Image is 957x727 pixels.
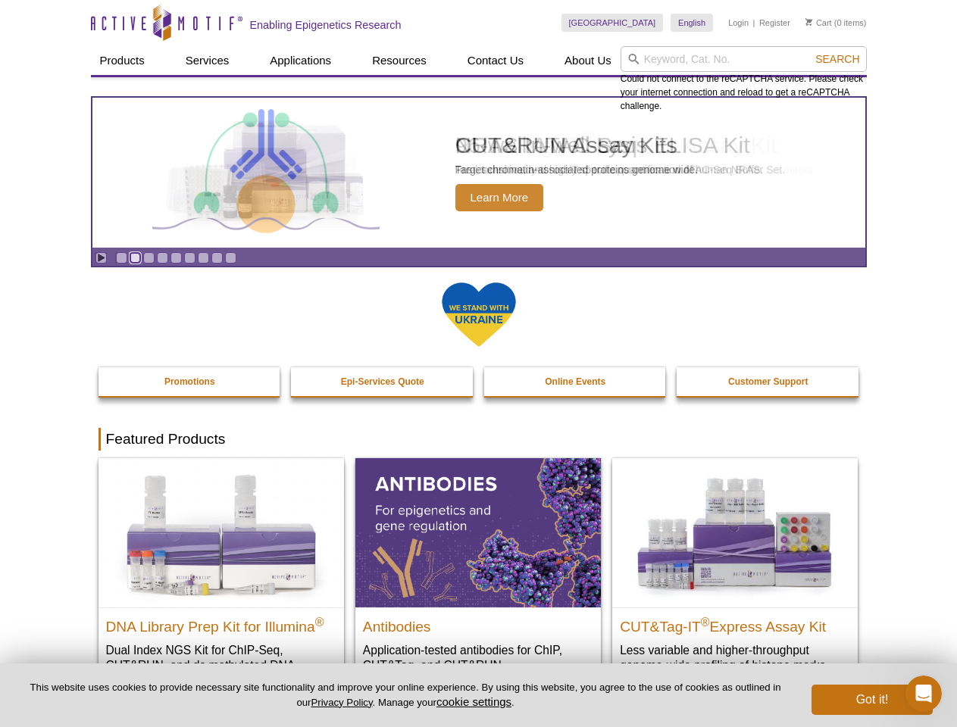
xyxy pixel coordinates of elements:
[95,252,107,264] a: Toggle autoplay
[198,252,209,264] a: Go to slide 7
[671,14,713,32] a: English
[130,252,141,264] a: Go to slide 2
[143,252,155,264] a: Go to slide 3
[99,458,344,703] a: DNA Library Prep Kit for Illumina DNA Library Prep Kit for Illumina® Dual Index NGS Kit for ChIP-...
[311,697,372,708] a: Privacy Policy
[728,17,749,28] a: Login
[363,46,436,75] a: Resources
[455,184,544,211] span: Learn More
[315,615,324,628] sup: ®
[341,376,424,387] strong: Epi-Services Quote
[24,681,787,710] p: This website uses cookies to provide necessary site functionality and improve your online experie...
[436,695,511,708] button: cookie settings
[805,17,832,28] a: Cart
[484,367,668,396] a: Online Events
[355,458,601,607] img: All Antibodies
[677,367,860,396] a: Customer Support
[620,642,850,673] p: Less variable and higher-throughput genome-wide profiling of histone marks​.
[458,46,533,75] a: Contact Us
[620,612,850,635] h2: CUT&Tag-IT Express Assay Kit
[363,612,593,635] h2: Antibodies
[91,46,154,75] a: Products
[261,46,340,75] a: Applications
[363,642,593,673] p: Application-tested antibodies for ChIP, CUT&Tag, and CUT&RUN.
[455,134,764,157] h2: NRAS In-well Lysis ELISA Kit
[157,252,168,264] a: Go to slide 4
[561,14,664,32] a: [GEOGRAPHIC_DATA]
[164,376,215,387] strong: Promotions
[99,367,282,396] a: Promotions
[905,676,942,712] iframe: Intercom live chat
[177,46,239,75] a: Services
[106,612,336,635] h2: DNA Library Prep Kit for Illumina
[805,18,812,26] img: Your Cart
[621,46,867,113] div: Could not connect to the reCAPTCHA service. Please check your internet connection and reload to g...
[355,458,601,688] a: All Antibodies Antibodies Application-tested antibodies for ChIP, CUT&Tag, and CUT&RUN.
[815,53,859,65] span: Search
[99,428,859,451] h2: Featured Products
[612,458,858,688] a: CUT&Tag-IT® Express Assay Kit CUT&Tag-IT®Express Assay Kit Less variable and higher-throughput ge...
[612,458,858,607] img: CUT&Tag-IT® Express Assay Kit
[545,376,605,387] strong: Online Events
[184,252,195,264] a: Go to slide 6
[759,17,790,28] a: Register
[555,46,621,75] a: About Us
[811,52,864,66] button: Search
[441,281,517,348] img: We Stand With Ukraine
[291,367,474,396] a: Epi-Services Quote
[211,252,223,264] a: Go to slide 8
[753,14,755,32] li: |
[805,14,867,32] li: (0 items)
[250,18,402,32] h2: Enabling Epigenetics Research
[92,98,865,248] a: NRAS In-well Lysis ELISA Kit NRAS In-well Lysis ELISA Kit Fast, sensitive, and highly specific qu...
[621,46,867,72] input: Keyword, Cat. No.
[812,685,933,715] button: Got it!
[728,376,808,387] strong: Customer Support
[170,252,182,264] a: Go to slide 5
[92,98,865,248] article: NRAS In-well Lysis ELISA Kit
[225,252,236,264] a: Go to slide 9
[106,642,336,688] p: Dual Index NGS Kit for ChIP-Seq, CUT&RUN, and ds methylated DNA assays.
[455,163,764,176] p: Fast, sensitive, and highly specific quantification of human NRAS.
[99,458,344,607] img: DNA Library Prep Kit for Illumina
[701,615,710,628] sup: ®
[116,252,127,264] a: Go to slide 1
[152,120,380,225] img: NRAS In-well Lysis ELISA Kit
